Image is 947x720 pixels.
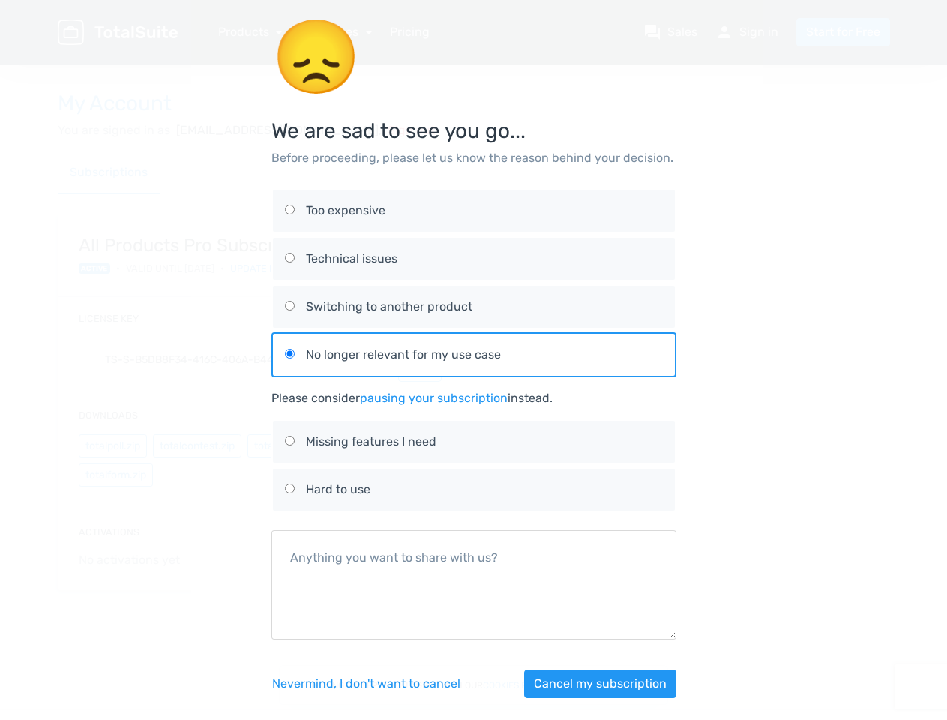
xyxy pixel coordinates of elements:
[285,484,295,493] input: Hard to use Hard to use
[524,670,676,698] button: Cancel my subscription
[285,205,295,214] input: Too expensive Too expensive
[271,149,676,167] p: Before proceeding, please let us know the reason behind your decision.
[285,286,663,328] label: Switching to another product
[285,349,295,358] input: No longer relevant for my use case No longer relevant for my use case
[271,18,676,143] h3: We are sad to see you go...
[271,14,361,100] span: 😞
[285,436,295,445] input: Missing features I need Missing features I need
[306,298,663,316] div: Switching to another product
[306,202,663,220] div: Too expensive
[360,391,508,405] a: pausing your subscription
[285,334,663,376] label: No longer relevant for my use case
[306,433,663,451] div: Missing features I need
[285,301,295,310] input: Switching to another product Switching to another product
[271,389,676,407] div: Please consider instead.
[285,469,663,511] label: Hard to use
[285,190,663,232] label: Too expensive
[306,481,663,499] div: Hard to use
[306,250,663,268] div: Technical issues
[285,421,663,463] label: Missing features I need
[285,253,295,262] input: Technical issues Technical issues
[285,238,663,280] label: Technical issues
[271,670,461,698] button: Nevermind, I don't want to cancel
[306,346,663,364] div: No longer relevant for my use case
